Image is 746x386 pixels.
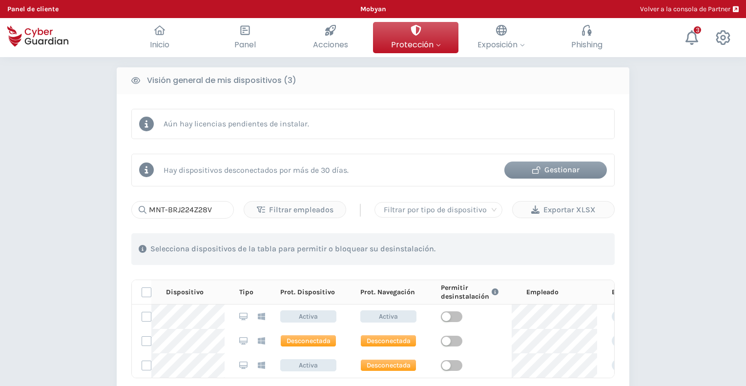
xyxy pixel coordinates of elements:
p: Hay dispositivos desconectados por más de 30 días. [164,165,349,175]
p: Etiquetas [612,288,643,297]
b: Panel de cliente [7,5,59,13]
span: Panel [234,39,256,51]
button: Panel [202,22,288,53]
span: Activa [280,310,336,323]
span: Phishing [571,39,602,51]
span: | [358,203,362,217]
a: Volver a la consola de Partner [640,4,739,14]
span: Desconectada [280,335,336,347]
b: Visión general de mis dispositivos (3) [147,75,296,86]
span: Protección [391,39,441,51]
button: Gestionar [504,162,607,179]
span: Exposición [477,39,525,51]
p: Permitir desinstalación [441,284,489,301]
button: Filtrar empleados [244,201,346,218]
p: Aún hay licencias pendientes de instalar. [164,119,309,128]
p: Selecciona dispositivos de la tabla para permitir o bloquear su desinstalación. [150,244,435,254]
button: Exportar XLSX [512,201,615,218]
div: 3 [694,26,701,34]
p: Tipo [239,288,253,297]
button: Protección [373,22,458,53]
p: Dispositivo [166,288,204,297]
button: Inicio [117,22,202,53]
div: Filtrar empleados [251,204,338,216]
button: Phishing [544,22,629,53]
button: Link to FAQ information [489,284,501,301]
button: Acciones [288,22,373,53]
div: Exportar XLSX [520,204,607,216]
span: Activa [280,359,336,371]
span: Activa [360,310,416,323]
div: Gestionar [512,164,600,176]
p: Prot. Dispositivo [280,288,335,297]
input: Buscar... [131,201,234,219]
b: Mobyan [360,5,386,13]
span: Acciones [313,39,348,51]
button: Exposición [458,22,544,53]
p: Empleado [526,288,559,297]
span: Desconectada [360,335,416,347]
p: Prot. Navegación [360,288,415,297]
span: Desconectada [360,359,416,371]
span: Inicio [150,39,169,51]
